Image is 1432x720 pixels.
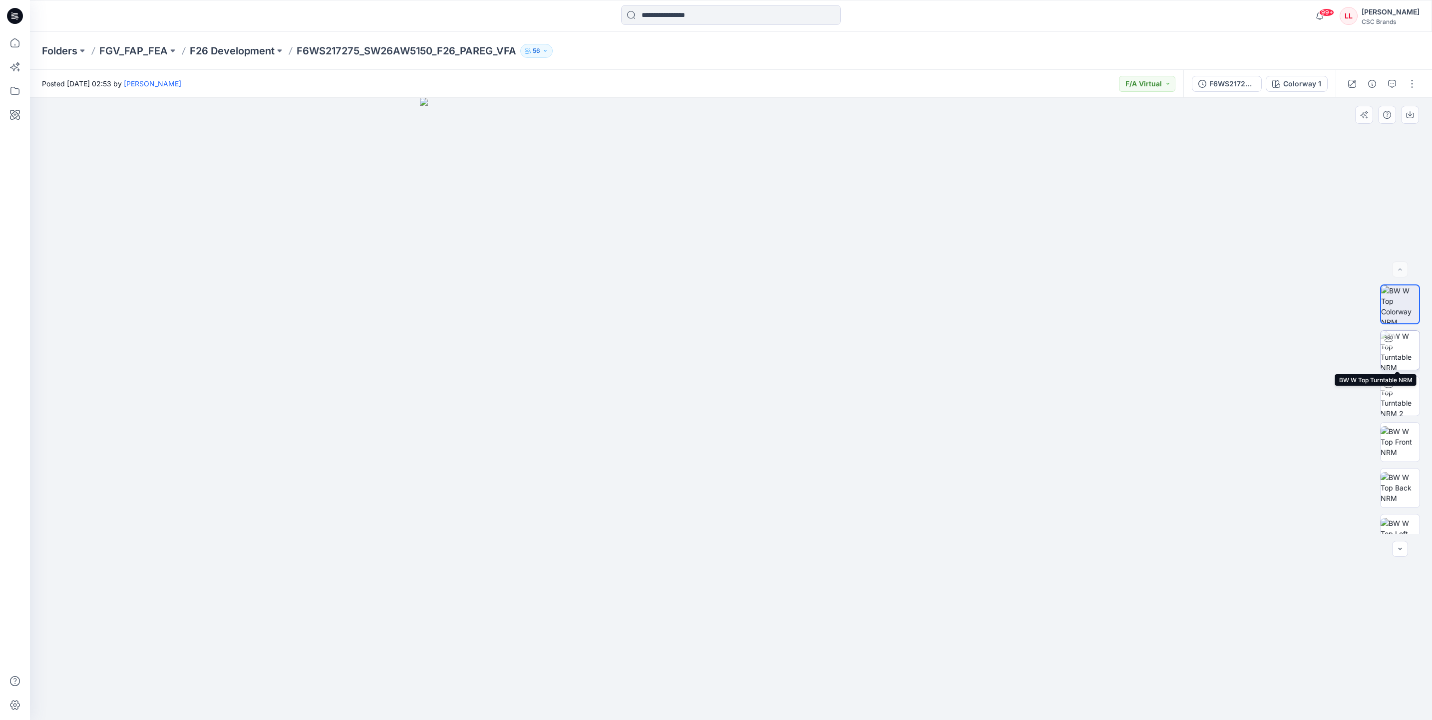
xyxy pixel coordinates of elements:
[1364,76,1380,92] button: Details
[1283,78,1321,89] div: Colorway 1
[1381,426,1420,458] img: BW W Top Front NRM
[1319,8,1334,16] span: 99+
[124,79,181,88] a: [PERSON_NAME]
[190,44,275,58] a: F26 Development
[420,98,1043,720] img: eyJhbGciOiJIUzI1NiIsImtpZCI6IjAiLCJzbHQiOiJzZXMiLCJ0eXAiOiJKV1QifQ.eyJkYXRhIjp7InR5cGUiOiJzdG9yYW...
[1381,518,1420,549] img: BW W Top Left NRM
[1266,76,1328,92] button: Colorway 1
[1381,285,1419,323] img: BW W Top Colorway NRM
[1209,78,1255,89] div: F6WS217275_SW26AW5150_F26_PAREG_VFA
[297,44,516,58] p: F6WS217275_SW26AW5150_F26_PAREG_VFA
[520,44,553,58] button: 56
[99,44,168,58] a: FGV_FAP_FEA
[1362,6,1420,18] div: [PERSON_NAME]
[1362,18,1420,25] div: CSC Brands
[42,78,181,89] span: Posted [DATE] 02:53 by
[42,44,77,58] a: Folders
[1381,472,1420,503] img: BW W Top Back NRM
[1340,7,1358,25] div: LL
[1192,76,1262,92] button: F6WS217275_SW26AW5150_F26_PAREG_VFA
[1381,377,1420,416] img: BW W Top Turntable NRM 2
[533,45,540,56] p: 56
[1381,331,1420,370] img: BW W Top Turntable NRM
